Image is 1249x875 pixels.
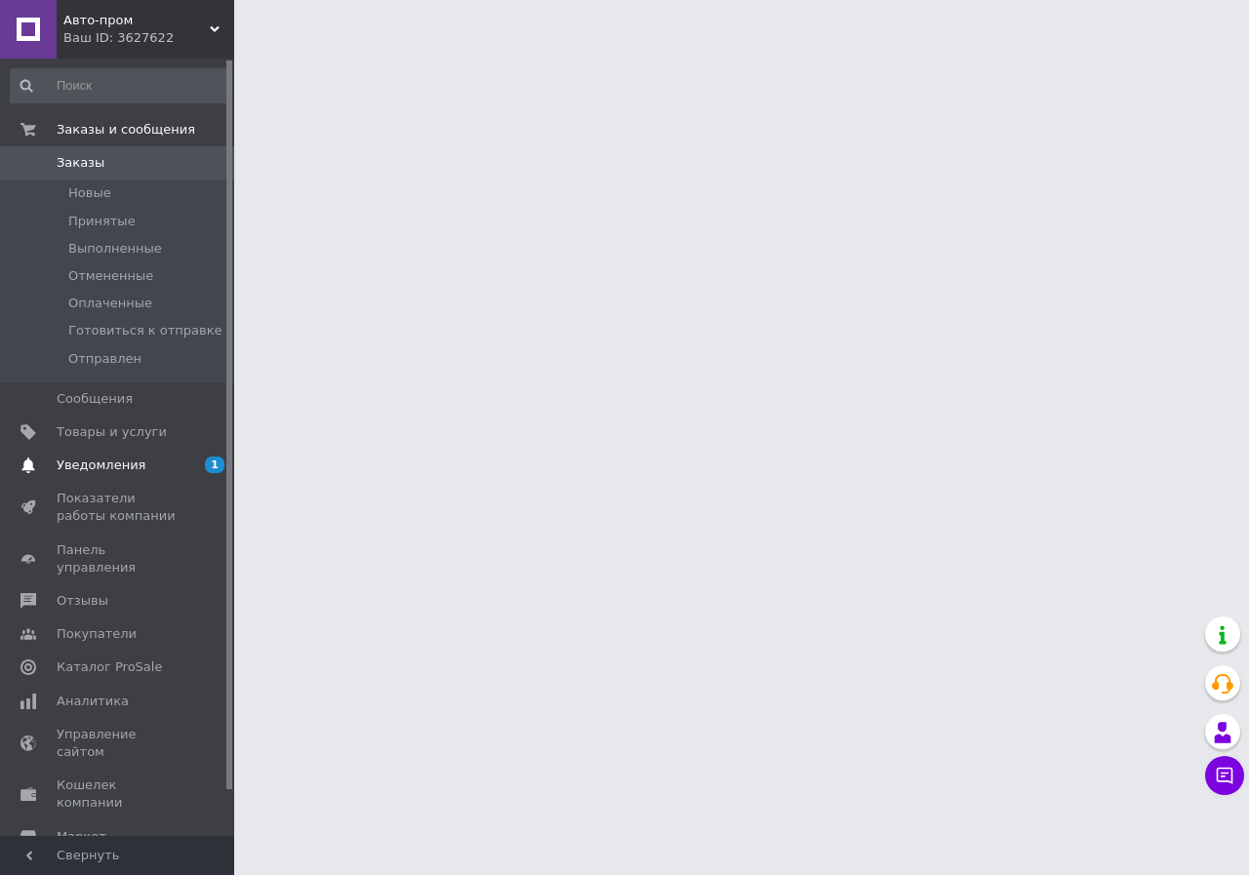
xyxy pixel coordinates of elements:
span: Сообщения [57,390,133,408]
span: Выполненные [68,240,162,258]
span: Заказы и сообщения [57,121,195,139]
span: Уведомления [57,457,145,474]
span: Каталог ProSale [57,658,162,676]
span: Отмененные [68,267,153,285]
span: Товары и услуги [57,423,167,441]
span: Покупатели [57,625,137,643]
input: Поиск [10,68,230,103]
button: Чат с покупателем [1205,756,1244,795]
span: Оплаченные [68,295,152,312]
span: Отзывы [57,592,108,610]
span: Авто-пром [63,12,210,29]
span: Заказы [57,154,104,172]
div: Ваш ID: 3627622 [63,29,234,47]
span: Готовиться к отправке [68,322,222,339]
span: Кошелек компании [57,776,181,812]
span: Показатели работы компании [57,490,181,525]
span: Новые [68,184,111,202]
span: Аналитика [57,693,129,710]
span: Отправлен [68,350,141,368]
span: 1 [205,457,224,473]
span: Принятые [68,213,136,230]
span: Маркет [57,828,106,846]
span: Управление сайтом [57,726,181,761]
span: Панель управления [57,541,181,577]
